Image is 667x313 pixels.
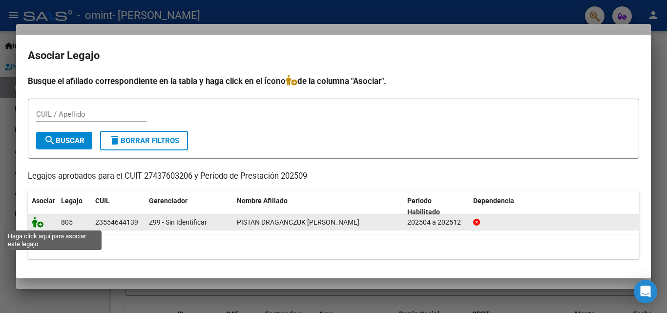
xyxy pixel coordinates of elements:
span: Borrar Filtros [109,136,179,145]
span: 805 [61,218,73,226]
span: PISTAN DRAGANCZUK ERICK NATANAEL [237,218,359,226]
h2: Asociar Legajo [28,46,639,65]
p: Legajos aprobados para el CUIT 27437603206 y Período de Prestación 202509 [28,170,639,183]
div: 202504 a 202512 [407,217,465,228]
datatable-header-cell: Asociar [28,190,57,223]
datatable-header-cell: Nombre Afiliado [233,190,403,223]
span: Periodo Habilitado [407,197,440,216]
div: 23554644139 [95,217,138,228]
span: Legajo [61,197,83,205]
datatable-header-cell: Periodo Habilitado [403,190,469,223]
datatable-header-cell: Dependencia [469,190,640,223]
datatable-header-cell: Legajo [57,190,91,223]
mat-icon: delete [109,134,121,146]
span: Dependencia [473,197,514,205]
div: 1 registros [28,234,639,259]
button: Buscar [36,132,92,149]
mat-icon: search [44,134,56,146]
datatable-header-cell: Gerenciador [145,190,233,223]
button: Borrar Filtros [100,131,188,150]
h4: Busque el afiliado correspondiente en la tabla y haga click en el ícono de la columna "Asociar". [28,75,639,87]
div: Open Intercom Messenger [634,280,657,303]
span: Asociar [32,197,55,205]
span: Z99 - Sin Identificar [149,218,207,226]
span: Buscar [44,136,84,145]
span: Nombre Afiliado [237,197,288,205]
datatable-header-cell: CUIL [91,190,145,223]
span: Gerenciador [149,197,188,205]
span: CUIL [95,197,110,205]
